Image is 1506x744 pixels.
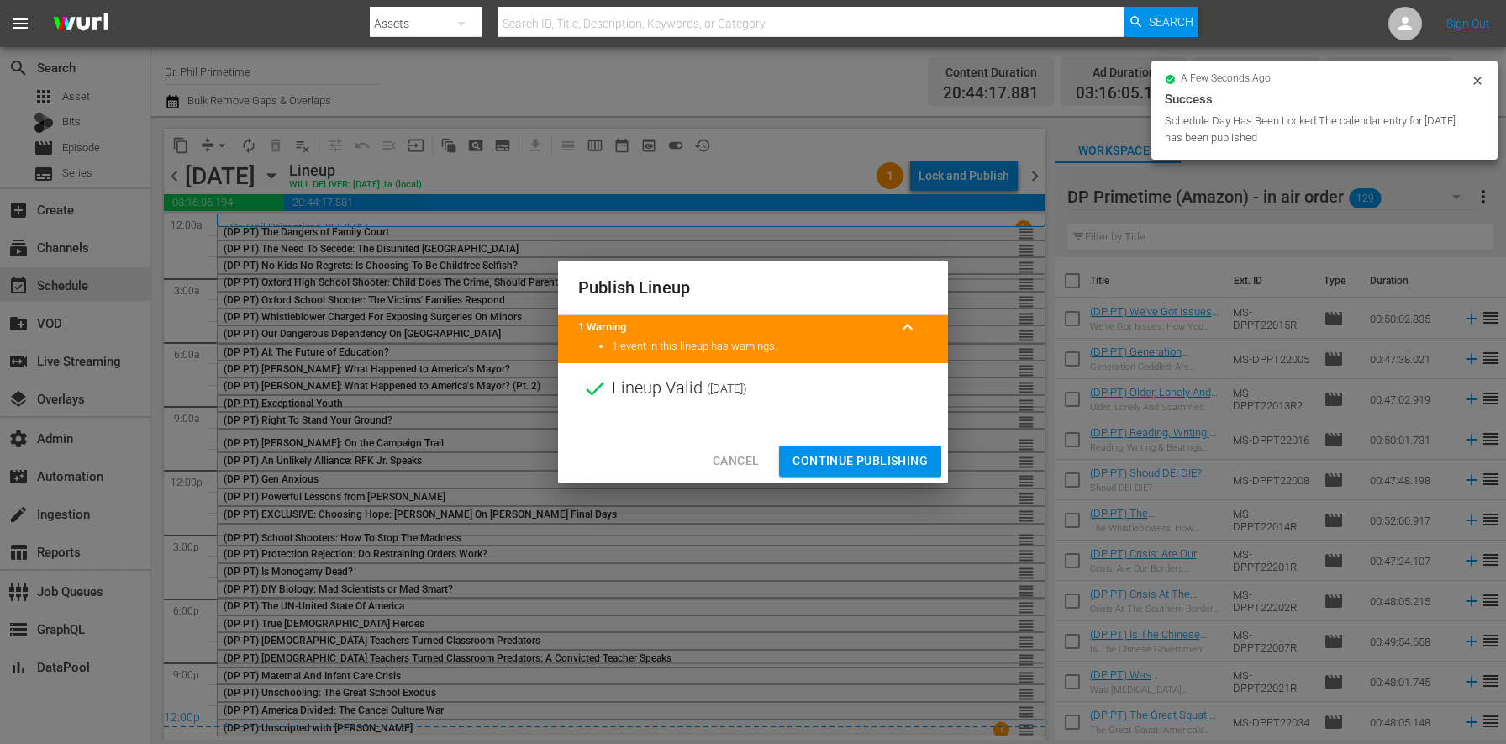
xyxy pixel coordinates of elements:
[792,451,928,472] span: Continue Publishing
[10,13,30,34] span: menu
[713,451,759,472] span: Cancel
[1165,113,1467,146] div: Schedule Day Has Been Locked The calendar entry for [DATE] has been published
[1181,72,1271,86] span: a few seconds ago
[578,274,928,301] h2: Publish Lineup
[887,307,928,347] button: keyboard_arrow_up
[707,376,747,401] span: ( [DATE] )
[1149,7,1193,37] span: Search
[1165,89,1484,109] div: Success
[779,446,941,477] button: Continue Publishing
[1446,17,1490,30] a: Sign Out
[578,319,887,335] title: 1 Warning
[558,363,948,414] div: Lineup Valid
[699,446,772,477] button: Cancel
[612,339,928,355] li: 1 event in this lineup has warnings.
[898,317,918,337] span: keyboard_arrow_up
[40,4,121,44] img: ans4CAIJ8jUAAAAAAAAAAAAAAAAAAAAAAAAgQb4GAAAAAAAAAAAAAAAAAAAAAAAAJMjXAAAAAAAAAAAAAAAAAAAAAAAAgAT5G...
